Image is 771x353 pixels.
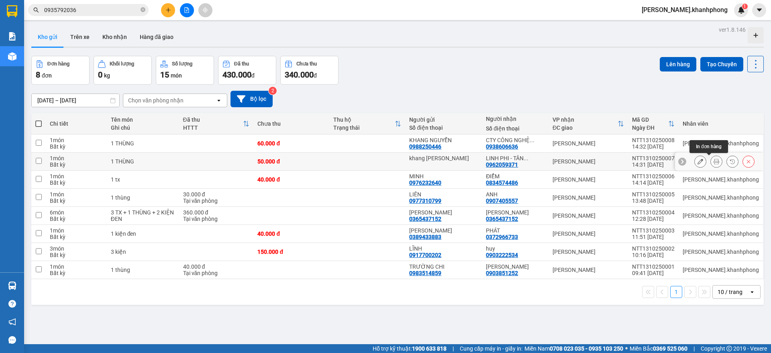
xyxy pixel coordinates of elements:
div: PHÁT [486,227,545,234]
span: ⚪️ [625,347,628,350]
div: Mã GD [632,116,668,123]
div: 10:16 [DATE] [632,252,675,258]
div: 0834574486 [486,180,518,186]
button: Khối lượng0kg [94,56,152,85]
span: | [693,344,695,353]
div: Bất kỳ [50,234,102,240]
div: 1 món [50,191,102,198]
button: Số lượng15món [156,56,214,85]
span: Hỗ trợ kỹ thuật: [373,344,447,353]
div: Tại văn phòng [183,216,250,222]
div: Đã thu [183,116,243,123]
button: file-add [180,3,194,17]
div: [PERSON_NAME] [553,231,624,237]
div: 40.000 đ [257,176,325,183]
span: ... [530,137,534,143]
div: Số điện thoại [486,125,545,132]
div: [PERSON_NAME] [553,176,624,183]
div: NTT1310250007 [632,155,675,161]
strong: 0708 023 035 - 0935 103 250 [550,345,623,352]
svg: open [216,97,222,104]
span: copyright [726,346,732,351]
span: 340.000 [285,70,314,80]
div: NTT1310250004 [632,209,675,216]
span: Miền Nam [524,344,623,353]
div: 1 món [50,137,102,143]
button: plus [161,3,175,17]
div: NGUYỄN PHAN VINH [486,263,545,270]
span: Cung cấp máy in - giấy in: [460,344,522,353]
div: Bất kỳ [50,252,102,258]
div: kim.khanhphong [683,231,759,237]
button: Trên xe [64,27,96,47]
img: warehouse-icon [8,52,16,61]
div: Tạo kho hàng mới [748,27,764,43]
div: 6 món [50,209,102,216]
div: 12:28 [DATE] [632,216,675,222]
div: 11:51 [DATE] [632,234,675,240]
div: kim.khanhphong [683,212,759,219]
button: 1 [670,286,682,298]
div: NTT1310250001 [632,263,675,270]
div: 0372966733 [486,234,518,240]
div: 150.000 đ [257,249,325,255]
button: Đơn hàng8đơn [31,56,90,85]
span: đ [314,72,317,79]
div: 0389433883 [409,234,441,240]
div: THANH DŨNG [486,209,545,216]
span: 0 [98,70,102,80]
div: LIÊN [409,191,478,198]
div: 50.000 đ [257,158,325,165]
div: ANH [486,191,545,198]
span: kg [104,72,110,79]
div: Trạng thái [333,124,395,131]
span: | [453,344,454,353]
div: 0977310799 [409,198,441,204]
div: 1 món [50,263,102,270]
button: caret-down [752,3,766,17]
div: [PERSON_NAME] [553,194,624,201]
button: Kho nhận [96,27,133,47]
span: 8 [36,70,40,80]
div: 3 món [50,245,102,252]
div: HTTT [183,124,243,131]
div: Chọn văn phòng nhận [128,96,184,104]
span: search [33,7,39,13]
strong: 1900 633 818 [412,345,447,352]
div: 0962059371 [486,161,518,168]
span: món [171,72,182,79]
div: kim.khanhphong [683,194,759,201]
div: 0365437152 [409,216,441,222]
div: Tại văn phòng [183,198,250,204]
input: Tìm tên, số ĐT hoặc mã đơn [44,6,139,14]
div: 09:41 [DATE] [632,270,675,276]
div: Đã thu [234,61,249,67]
div: TRƯỜNG CHI [409,263,478,270]
div: Số điện thoại [409,124,478,131]
div: kim.khanhphong [683,267,759,273]
div: VP nhận [553,116,618,123]
div: 0903222534 [486,252,518,258]
div: ĐC giao [553,124,618,131]
b: [PERSON_NAME] [10,52,45,90]
div: Thu hộ [333,116,395,123]
div: NGỌC THIỆN [409,227,478,234]
div: 0983514859 [409,270,441,276]
div: 60.000 đ [257,140,325,147]
div: Bất kỳ [50,270,102,276]
div: 14:14 [DATE] [632,180,675,186]
button: Chưa thu340.000đ [280,56,339,85]
div: 1 tx [111,176,175,183]
div: 1 món [50,155,102,161]
span: plus [165,7,171,13]
div: Bất kỳ [50,161,102,168]
div: 40.000 đ [183,263,250,270]
div: 0903851252 [486,270,518,276]
div: 14:32 [DATE] [632,143,675,150]
div: 1 THÙNG [111,158,175,165]
img: warehouse-icon [8,282,16,290]
span: file-add [184,7,190,13]
div: MINH [409,173,478,180]
div: 1 món [50,227,102,234]
div: KHANG NGUYỄN [409,137,478,143]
